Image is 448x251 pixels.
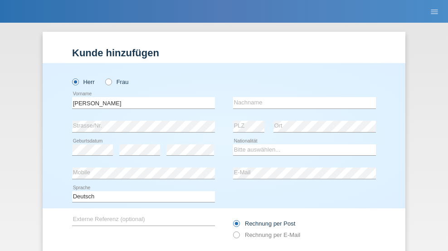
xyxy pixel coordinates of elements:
[233,231,239,243] input: Rechnung per E-Mail
[72,47,376,59] h1: Kunde hinzufügen
[72,79,95,85] label: Herr
[430,7,439,16] i: menu
[233,220,239,231] input: Rechnung per Post
[105,79,128,85] label: Frau
[105,79,111,84] input: Frau
[233,220,295,227] label: Rechnung per Post
[72,79,78,84] input: Herr
[233,231,300,238] label: Rechnung per E-Mail
[425,9,443,14] a: menu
